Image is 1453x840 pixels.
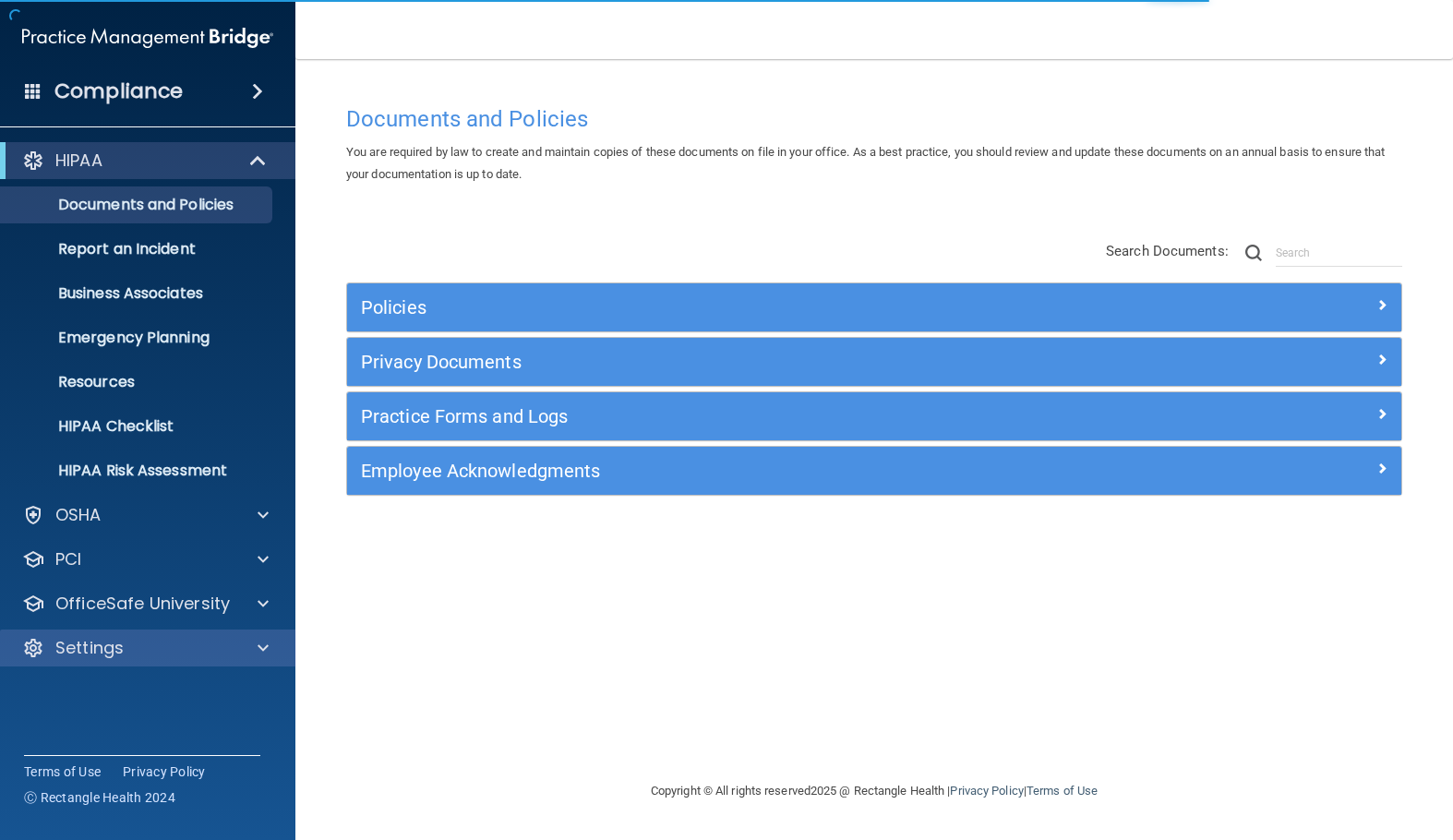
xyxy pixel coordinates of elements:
a: Terms of Use [1027,784,1098,798]
p: HIPAA Checklist [12,417,264,436]
a: OSHA [22,504,269,526]
h5: Practice Forms and Logs [361,406,1124,426]
a: Privacy Documents [361,347,1387,377]
h5: Employee Acknowledgments [361,461,1124,481]
a: Terms of Use [24,762,101,781]
input: Search [1276,239,1402,267]
a: Employee Acknowledgments [361,456,1387,486]
h4: Compliance [54,78,183,104]
a: Policies [361,293,1387,322]
h5: Policies [361,297,1124,318]
a: Settings [22,637,269,659]
p: Documents and Policies [12,196,264,214]
p: HIPAA Risk Assessment [12,462,264,480]
p: OSHA [55,504,102,526]
p: Resources [12,373,264,391]
img: PMB logo [22,19,273,56]
p: Settings [55,637,124,659]
a: HIPAA [22,150,268,172]
p: HIPAA [55,150,102,172]
p: Report an Incident [12,240,264,258]
a: Privacy Policy [950,784,1023,798]
p: Business Associates [12,284,264,303]
p: PCI [55,548,81,570]
span: You are required by law to create and maintain copies of these documents on file in your office. ... [346,145,1386,181]
a: OfficeSafe University [22,593,269,615]
a: PCI [22,548,269,570]
h5: Privacy Documents [361,352,1124,372]
span: Ⓒ Rectangle Health 2024 [24,788,175,807]
p: Emergency Planning [12,329,264,347]
a: Practice Forms and Logs [361,402,1387,431]
h4: Documents and Policies [346,107,1402,131]
p: OfficeSafe University [55,593,230,615]
a: Privacy Policy [123,762,206,781]
div: Copyright © All rights reserved 2025 @ Rectangle Health | | [537,762,1211,821]
span: Search Documents: [1106,243,1229,259]
img: ic-search.3b580494.png [1245,245,1262,261]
